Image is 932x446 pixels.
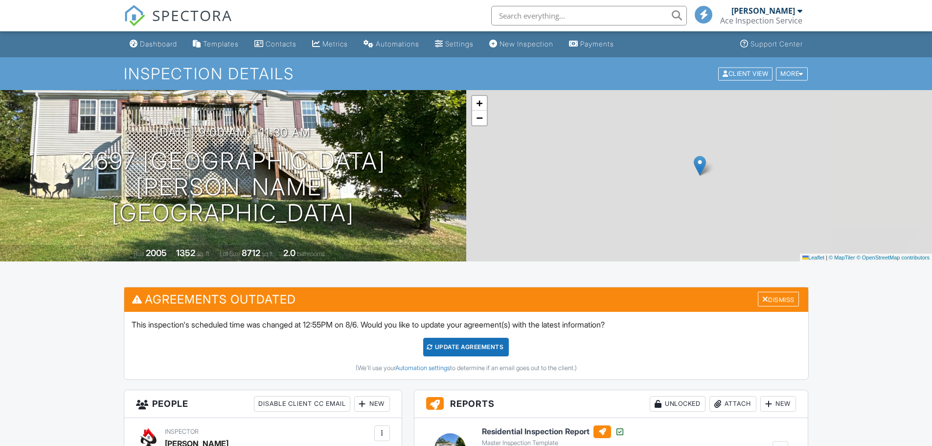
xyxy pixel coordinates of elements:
div: New [354,396,390,412]
a: Automation settings [395,364,450,372]
div: 2.0 [283,248,296,258]
a: Support Center [736,35,807,53]
div: This inspection's scheduled time was changed at 12:55PM on 8/6. Would you like to update your agr... [124,312,808,379]
h3: Agreements Outdated [124,287,808,311]
input: Search everything... [491,6,687,25]
span: bathrooms [297,250,325,258]
div: Client View [718,67,773,80]
span: sq. ft. [197,250,210,258]
div: More [776,67,808,80]
div: Payments [580,40,614,48]
a: Zoom out [472,111,487,125]
img: Marker [694,156,706,176]
h3: People [124,390,402,418]
a: Payments [565,35,618,53]
div: Support Center [750,40,803,48]
div: Unlocked [650,396,705,412]
a: © MapTiler [829,255,855,260]
div: 1352 [176,248,195,258]
a: Metrics [308,35,352,53]
a: New Inspection [485,35,557,53]
div: Attach [709,396,756,412]
div: Disable Client CC Email [254,396,350,412]
div: Settings [445,40,474,48]
div: Templates [203,40,239,48]
h6: Residential Inspection Report [482,425,625,438]
h1: 2697 [GEOGRAPHIC_DATA] [PERSON_NAME][GEOGRAPHIC_DATA] [16,148,451,226]
div: (We'll use your to determine if an email goes out to the client.) [132,364,801,372]
a: Dashboard [126,35,181,53]
div: Metrics [322,40,348,48]
h1: Inspection Details [124,65,809,82]
a: SPECTORA [124,13,232,34]
div: Update Agreements [423,338,509,356]
div: Contacts [266,40,296,48]
a: Leaflet [802,255,824,260]
div: 8712 [242,248,260,258]
div: Dismiss [758,292,799,307]
span: sq.ft. [262,250,274,258]
span: − [476,112,482,124]
a: Settings [431,35,477,53]
div: Dashboard [140,40,177,48]
div: Automations [376,40,419,48]
span: + [476,97,482,109]
h3: [DATE] 9:00 am - 11:30 am [156,126,311,139]
div: New [760,396,796,412]
span: SPECTORA [152,5,232,25]
div: Ace Inspection Service [720,16,802,25]
a: Automations (Basic) [360,35,423,53]
span: | [826,255,827,260]
div: New Inspection [500,40,553,48]
div: [PERSON_NAME] [731,6,795,16]
a: Client View [717,70,775,77]
div: 2005 [146,248,167,258]
span: Inspector [165,428,199,435]
span: Lot Size [220,250,240,258]
a: Templates [189,35,243,53]
img: The Best Home Inspection Software - Spectora [124,5,145,26]
a: © OpenStreetMap contributors [857,255,930,260]
a: Zoom in [472,96,487,111]
h3: Reports [414,390,808,418]
span: Built [134,250,144,258]
a: Contacts [250,35,300,53]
